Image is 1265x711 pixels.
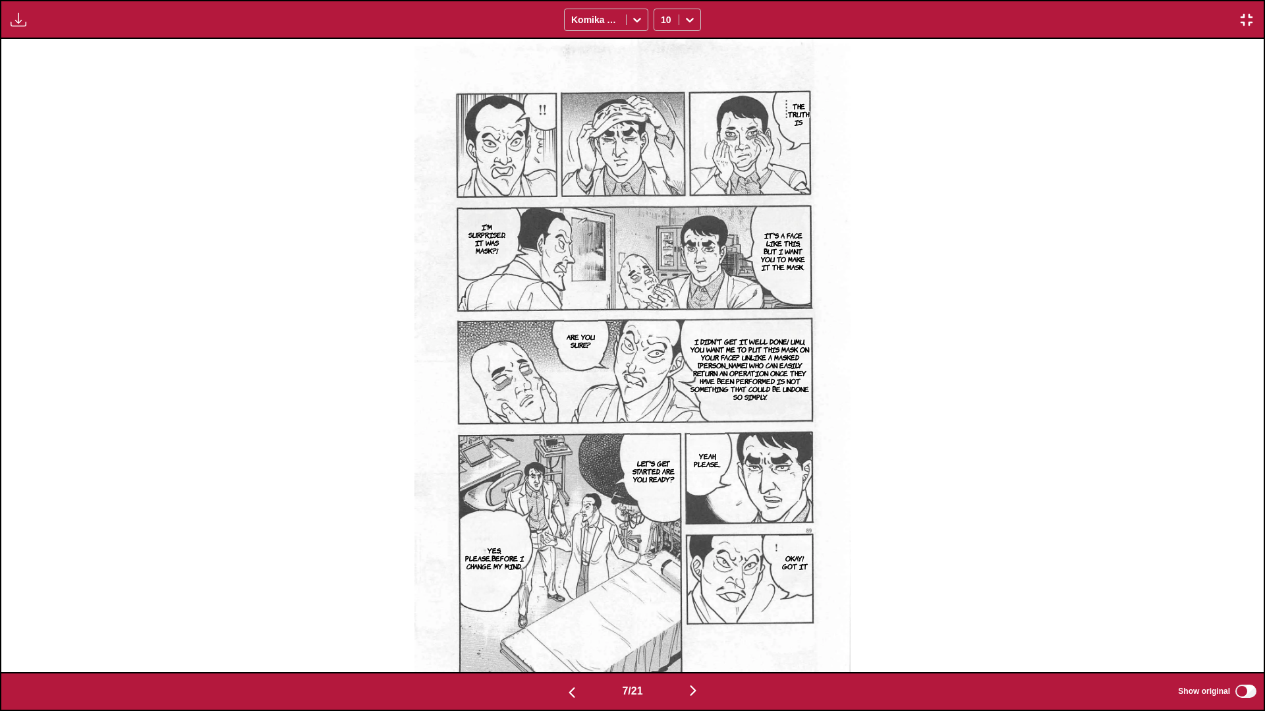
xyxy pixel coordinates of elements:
p: I'm surprised. It was Mask?! [463,220,512,257]
input: Show original [1235,685,1256,698]
img: Previous page [564,685,580,700]
p: The truth is [785,100,812,128]
p: Let's get started. Are you ready? [630,457,679,486]
img: Download translated images [11,12,26,28]
span: Show original [1178,687,1230,696]
p: Are you sure? [564,330,598,351]
p: It's a face like this, but I want you to make it the mask. [758,229,808,273]
p: I didn't get it. Well done! Umu, you want me to put this mask on your face? Unlike a Masked [PERS... [686,335,815,403]
img: Next page [685,683,701,698]
p: Yeah, please... [690,449,725,470]
p: Yes, please..Before I change my mind... [463,544,526,573]
span: 7 / 21 [622,685,642,697]
p: Okay! Got it [779,552,811,573]
img: Manga Panel [414,39,851,672]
